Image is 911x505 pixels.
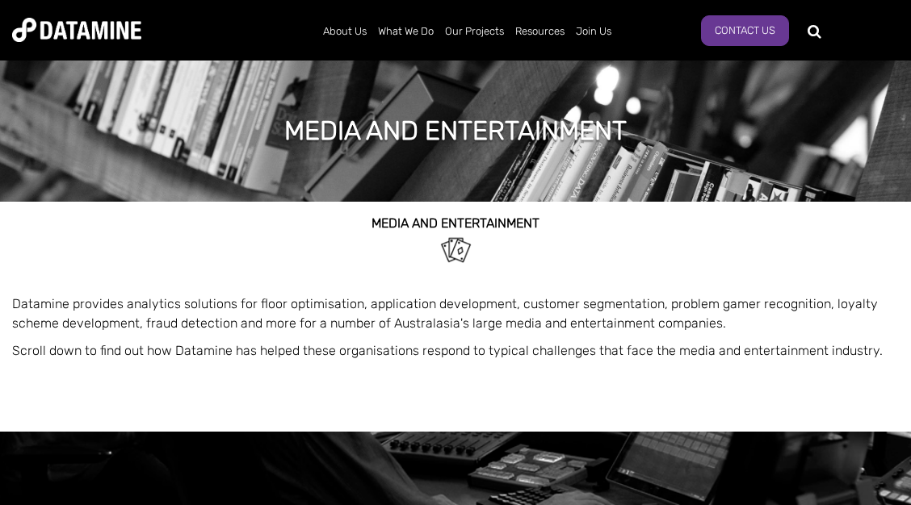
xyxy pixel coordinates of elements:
[12,341,899,361] p: Scroll down to find out how Datamine has helped these organisations respond to typical challenges...
[439,10,510,52] a: Our Projects
[284,113,627,148] h1: media and entertainment
[510,10,570,52] a: Resources
[12,18,141,42] img: Datamine
[317,10,372,52] a: About Us
[12,216,899,231] h2: Media and ENTERTAINMENT
[570,10,617,52] a: Join Us
[701,15,789,46] a: Contact Us
[12,294,899,333] p: Datamine provides analytics solutions for floor optimisation, application development, customer s...
[372,10,439,52] a: What We Do
[438,231,474,267] img: Entertainment-1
